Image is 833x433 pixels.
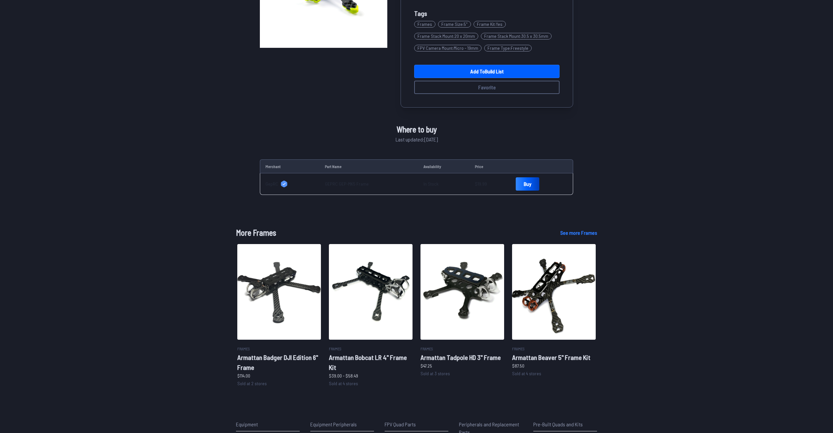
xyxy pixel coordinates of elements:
[512,371,541,376] span: Sold at 4 stores
[237,244,321,340] img: image
[329,244,413,340] img: image
[414,30,481,42] a: Frame Stack Mount:20 x 20mm
[414,18,438,30] a: Frames
[320,159,418,173] td: Part Name
[414,33,478,40] span: Frame Stack Mount : 20 x 20mm
[516,177,539,191] a: Buy
[329,352,413,372] h2: Armattan Bobcat LR 4" Frame Kit
[329,244,413,387] a: imageFramesArmattan Bobcat LR 4" Frame Kit$39.00 - $58.49Sold at 4 stores
[481,30,554,42] a: Frame Stack Mount:30.5 x 30.5mm
[414,65,560,78] a: Add toBuild List
[329,346,341,351] span: Frames
[420,346,433,351] span: Frames
[414,45,482,51] span: FPV Camera Mount : Micro - 19mm
[484,45,532,51] span: Frame Type : Freestyle
[418,159,469,173] td: Availability
[329,372,413,379] p: $39.00 - $58.49
[265,181,278,187] span: GepRC
[512,346,525,351] span: Frames
[237,381,267,386] span: Sold at 2 stores
[512,244,596,377] a: imageFramesArmattan Beaver 5" Frame Kit$87.50Sold at 4 stores
[512,244,596,340] img: image
[474,21,506,28] span: Frame Kit : Yes
[237,372,321,379] p: $114.00
[265,181,314,187] a: GepRC
[397,124,437,135] span: Where to buy
[385,420,448,428] p: FPV Quad Parts
[512,352,596,362] h2: Armattan Beaver 5" Frame Kit
[484,42,534,54] a: Frame Type:Freestyle
[237,352,321,372] h2: Armattan Badger DJI Edition 6" Frame
[438,18,474,30] a: Frame Size:5"
[438,21,471,28] span: Frame Size : 5"
[237,346,250,351] span: Frames
[420,371,450,376] span: Sold at 3 stores
[470,173,510,195] td: $19.99
[533,420,597,428] p: Pre-Built Quads and Kits
[325,181,369,187] a: GEPRC GEP-MK5 Frame
[418,173,469,195] td: In Stock
[560,229,597,237] a: See more Frames
[414,42,484,54] a: FPV Camera Mount:Micro - 19mm
[420,352,504,362] h2: Armattan Tadpole HD 3" Frame
[329,381,358,386] span: Sold at 4 stores
[470,159,510,173] td: Price
[512,362,596,369] p: $87.50
[260,159,320,173] td: Merchant
[236,227,550,239] h1: More Frames
[420,244,504,377] a: imageFramesArmattan Tadpole HD 3" Frame$47.25Sold at 3 stores
[310,420,374,428] p: Equipment Peripherals
[414,21,435,28] span: Frames
[414,9,427,17] span: Tags
[236,420,300,428] p: Equipment
[237,244,321,387] a: imageFramesArmattan Badger DJI Edition 6" Frame$114.00Sold at 2 stores
[481,33,552,40] span: Frame Stack Mount : 30.5 x 30.5mm
[420,244,504,340] img: image
[420,362,504,369] p: $47.25
[414,81,560,94] button: Favorite
[396,135,438,143] span: Last updated: [DATE]
[474,18,508,30] a: Frame Kit:Yes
